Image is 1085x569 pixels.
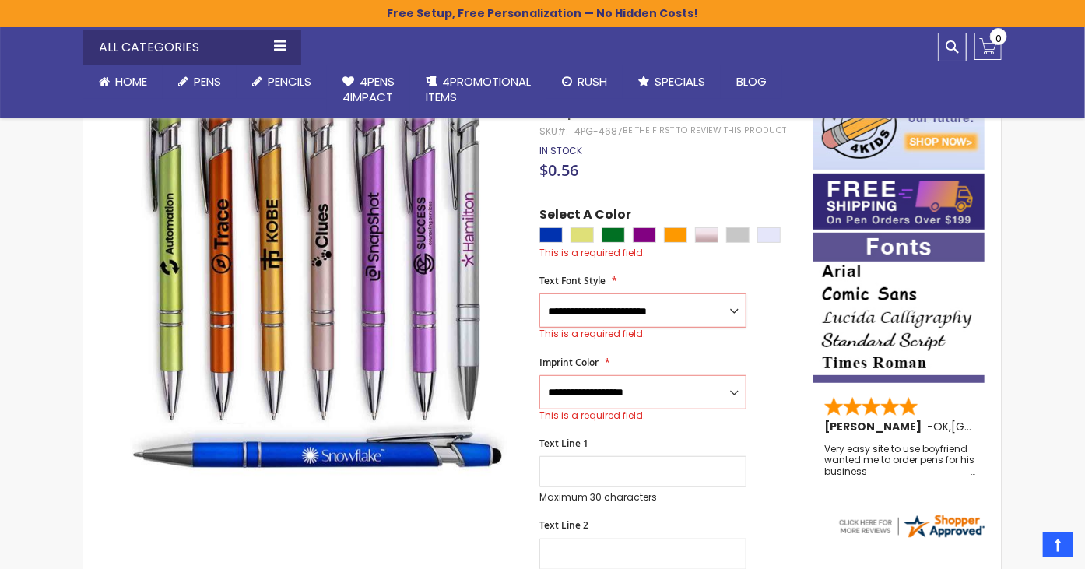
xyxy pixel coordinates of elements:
[813,233,985,383] img: font-personalization-examples
[974,33,1002,60] a: 0
[539,160,578,181] span: $0.56
[623,125,786,136] a: Be the first to review this product
[623,65,721,99] a: Specials
[736,73,767,90] span: Blog
[410,65,546,115] a: 4PROMOTIONALITEMS
[655,73,705,90] span: Specials
[539,206,631,227] span: Select A Color
[824,444,975,477] div: Very easy site to use boyfriend wanted me to order pens for his business
[539,125,568,138] strong: SKU
[571,227,594,243] div: Gold
[951,419,1066,434] span: [GEOGRAPHIC_DATA]
[539,247,798,259] div: This is a required field.
[813,79,985,170] img: 4pens 4 kids
[114,78,518,482] img: Custom Alex II Click Ballpoint Pen
[813,174,985,230] img: Free shipping on orders over $199
[426,73,531,105] span: 4PROMOTIONAL ITEMS
[83,30,301,65] div: All Categories
[602,227,625,243] div: Green
[824,419,927,434] span: [PERSON_NAME]
[633,227,656,243] div: Purple
[757,227,781,243] div: Lavender
[539,328,746,340] div: This is a required field.
[539,518,588,532] span: Text Line 2
[664,227,687,243] div: Orange
[539,227,563,243] div: Blue
[539,144,582,157] span: In stock
[726,227,750,243] div: Silver
[539,409,746,422] div: This is a required field.
[721,65,782,99] a: Blog
[933,419,949,434] span: OK
[539,491,746,504] p: Maximum 30 characters
[268,73,311,90] span: Pencils
[927,419,1066,434] span: - ,
[327,65,410,115] a: 4Pens4impact
[539,356,599,369] span: Imprint Color
[194,73,221,90] span: Pens
[163,65,237,99] a: Pens
[539,274,606,287] span: Text Font Style
[546,65,623,99] a: Rush
[578,73,607,90] span: Rush
[342,73,395,105] span: 4Pens 4impact
[237,65,327,99] a: Pencils
[83,65,163,99] a: Home
[115,73,147,90] span: Home
[539,437,588,450] span: Text Line 1
[995,31,1002,46] span: 0
[539,145,582,157] div: Availability
[695,227,718,243] div: Rose Gold
[574,125,623,138] div: 4PG-4687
